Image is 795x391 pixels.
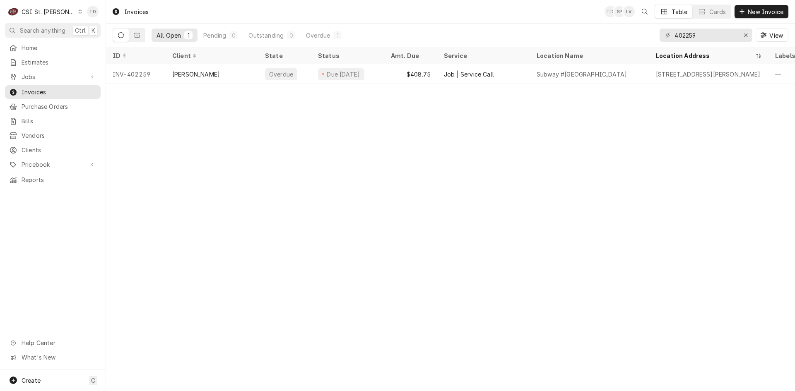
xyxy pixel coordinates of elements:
[623,6,635,17] div: LV
[675,29,737,42] input: Keyword search
[5,100,101,113] a: Purchase Orders
[231,31,236,40] div: 0
[306,31,330,40] div: Overdue
[614,6,625,17] div: Shelley Politte's Avatar
[746,7,785,16] span: New Invoice
[106,64,166,84] div: INV-402259
[87,6,99,17] div: Tim Devereux's Avatar
[735,5,788,18] button: New Invoice
[756,29,788,42] button: View
[22,377,41,384] span: Create
[5,114,101,128] a: Bills
[739,29,752,42] button: Erase input
[326,70,361,79] div: Due [DATE]
[623,6,635,17] div: Lisa Vestal's Avatar
[7,6,19,17] div: CSI St. Louis's Avatar
[672,7,688,16] div: Table
[5,143,101,157] a: Clients
[172,51,250,60] div: Client
[22,102,96,111] span: Purchase Orders
[614,6,625,17] div: SP
[22,131,96,140] span: Vendors
[91,376,95,385] span: C
[638,5,651,18] button: Open search
[656,51,754,60] div: Location Address
[172,70,220,79] div: [PERSON_NAME]
[22,7,75,16] div: CSI St. [PERSON_NAME]
[248,31,284,40] div: Outstanding
[22,88,96,96] span: Invoices
[5,41,101,55] a: Home
[5,85,101,99] a: Invoices
[537,51,641,60] div: Location Name
[391,51,429,60] div: Amt. Due
[5,70,101,84] a: Go to Jobs
[5,173,101,187] a: Reports
[289,31,294,40] div: 0
[5,55,101,69] a: Estimates
[22,72,84,81] span: Jobs
[22,338,96,347] span: Help Center
[22,146,96,154] span: Clients
[22,43,96,52] span: Home
[22,160,84,169] span: Pricebook
[605,6,616,17] div: TD
[22,58,96,67] span: Estimates
[268,70,294,79] div: Overdue
[5,129,101,142] a: Vendors
[605,6,616,17] div: Tim Devereux's Avatar
[318,51,376,60] div: Status
[384,64,437,84] div: $408.75
[444,51,522,60] div: Service
[709,7,726,16] div: Cards
[22,175,96,184] span: Reports
[537,70,627,79] div: Subway #[GEOGRAPHIC_DATA]
[444,70,494,79] div: Job | Service Call
[203,31,226,40] div: Pending
[5,23,101,38] button: Search anythingCtrlK
[335,31,340,40] div: 1
[768,31,785,40] span: View
[22,353,96,362] span: What's New
[5,350,101,364] a: Go to What's New
[656,70,761,79] div: [STREET_ADDRESS][PERSON_NAME]
[75,26,86,35] span: Ctrl
[92,26,95,35] span: K
[87,6,99,17] div: TD
[157,31,181,40] div: All Open
[186,31,191,40] div: 1
[265,51,305,60] div: State
[113,51,157,60] div: ID
[5,158,101,171] a: Go to Pricebook
[5,336,101,350] a: Go to Help Center
[22,117,96,125] span: Bills
[20,26,65,35] span: Search anything
[7,6,19,17] div: C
